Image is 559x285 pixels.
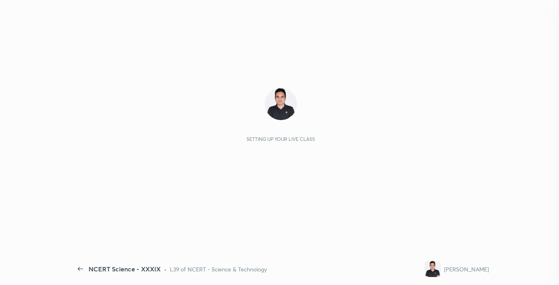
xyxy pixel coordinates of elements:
[246,136,315,142] div: Setting up your live class
[170,265,267,273] div: L39 of NCERT - Science & Technology
[89,264,161,274] div: NCERT Science - XXXIX
[164,265,167,273] div: •
[265,88,297,120] img: 09a1bb633dd249f2a2c8cf568a24d1b1.jpg
[444,265,489,273] div: [PERSON_NAME]
[425,261,441,277] img: 09a1bb633dd249f2a2c8cf568a24d1b1.jpg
